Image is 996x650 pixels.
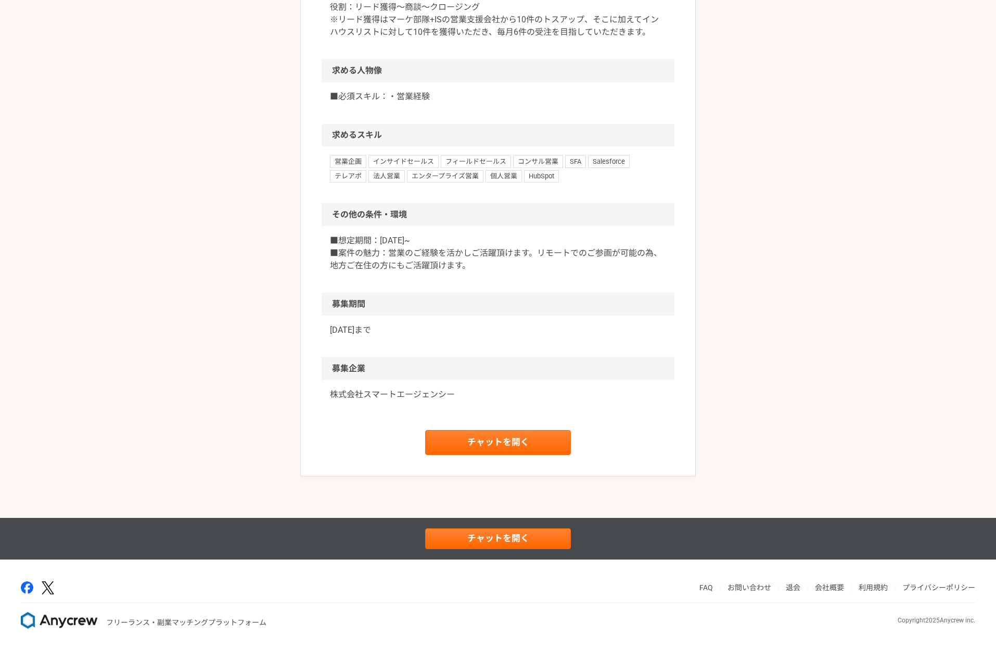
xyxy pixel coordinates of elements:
span: Salesforce [588,155,630,167]
a: お問い合わせ [727,583,771,592]
p: [DATE]まで [330,324,666,336]
img: facebook-2adfd474.png [21,581,33,594]
p: ■想定期間：[DATE]~ ■案件の魅力：営業のご経験を活かしご活躍頂けます。リモートでのご参画が可能の為、地方ご在住の方にもご活躍頂けます。 [330,235,666,272]
h2: 求める人物像 [322,59,674,82]
p: ■必須スキル：・営業経験 [330,90,666,103]
h2: 求めるスキル [322,124,674,147]
a: 退会 [786,583,800,592]
h2: 募集期間 [322,293,674,316]
p: Copyright 2025 Anycrew inc. [898,616,975,625]
span: フィールドセールス [441,155,511,167]
span: 法人営業 [368,170,405,183]
span: 個人営業 [486,170,522,183]
a: FAQ [699,583,713,592]
span: コンサル営業 [513,155,563,167]
a: 株式会社スマートエージェンシー [330,388,666,401]
h2: 募集企業 [322,357,674,380]
p: 役割：リード獲得〜商談〜クロージング ※リード獲得はマーケ部隊+ISの営業支援会社から10件のトスアップ、そこに加えてインハウスリストに対して10件を獲得いただき、毎月6件の受注を目指していただ... [330,1,666,38]
a: 利用規約 [859,583,888,592]
span: 営業企画 [330,155,366,167]
a: 会社概要 [815,583,844,592]
span: テレアポ [330,170,366,183]
span: HubSpot [524,170,559,183]
span: SFA [565,155,586,167]
img: x-391a3a86.png [42,581,54,594]
span: インサイドセールス [368,155,439,167]
h2: その他の条件・環境 [322,203,674,226]
span: エンタープライズ営業 [407,170,483,183]
img: 8DqYSo04kwAAAAASUVORK5CYII= [21,612,98,629]
a: チャットを開く [425,528,571,549]
a: プライバシーポリシー [902,583,975,592]
a: チャットを開く [425,430,571,455]
p: フリーランス・副業マッチングプラットフォーム [106,617,266,628]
